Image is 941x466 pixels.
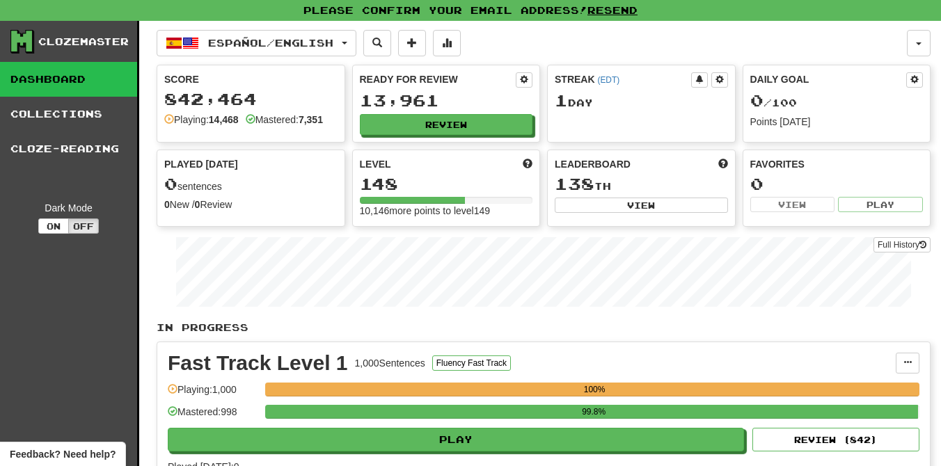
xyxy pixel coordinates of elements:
[750,90,764,110] span: 0
[168,353,348,373] div: Fast Track Level 1
[164,113,239,127] div: Playing:
[299,114,323,125] strong: 7,351
[208,37,333,49] span: Español / English
[68,218,99,234] button: Off
[269,383,919,396] div: 100%
[597,75,619,85] a: (EDT)
[750,72,907,88] div: Daily Goal
[750,157,924,171] div: Favorites
[555,175,728,193] div: th
[164,72,338,86] div: Score
[164,157,238,171] span: Played [DATE]
[269,405,918,419] div: 99.8%
[555,174,594,193] span: 138
[523,157,532,171] span: Score more points to level up
[360,175,533,193] div: 148
[555,198,728,213] button: View
[718,157,728,171] span: This week in points, UTC
[433,30,461,56] button: More stats
[587,4,638,16] a: Resend
[750,115,924,129] div: Points [DATE]
[157,321,931,335] p: In Progress
[398,30,426,56] button: Add sentence to collection
[168,428,744,451] button: Play
[360,157,391,171] span: Level
[355,356,425,370] div: 1,000 Sentences
[195,199,200,210] strong: 0
[752,428,919,451] button: Review (842)
[164,90,338,108] div: 842,464
[360,204,533,218] div: 10,146 more points to level 149
[164,175,338,193] div: sentences
[164,199,170,210] strong: 0
[555,92,728,110] div: Day
[38,218,69,234] button: On
[750,97,797,109] span: / 100
[873,237,931,252] a: Full History
[555,157,631,171] span: Leaderboard
[168,383,258,405] div: Playing: 1,000
[838,197,923,212] button: Play
[164,198,338,211] div: New / Review
[10,201,127,215] div: Dark Mode
[168,405,258,428] div: Mastered: 998
[157,30,356,56] button: Español/English
[555,72,691,86] div: Streak
[164,174,177,193] span: 0
[360,114,533,135] button: Review
[246,113,323,127] div: Mastered:
[555,90,568,110] span: 1
[38,35,129,49] div: Clozemaster
[750,197,835,212] button: View
[360,92,533,109] div: 13,961
[363,30,391,56] button: Search sentences
[360,72,516,86] div: Ready for Review
[209,114,239,125] strong: 14,468
[432,355,511,371] button: Fluency Fast Track
[750,175,924,193] div: 0
[10,447,116,461] span: Open feedback widget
